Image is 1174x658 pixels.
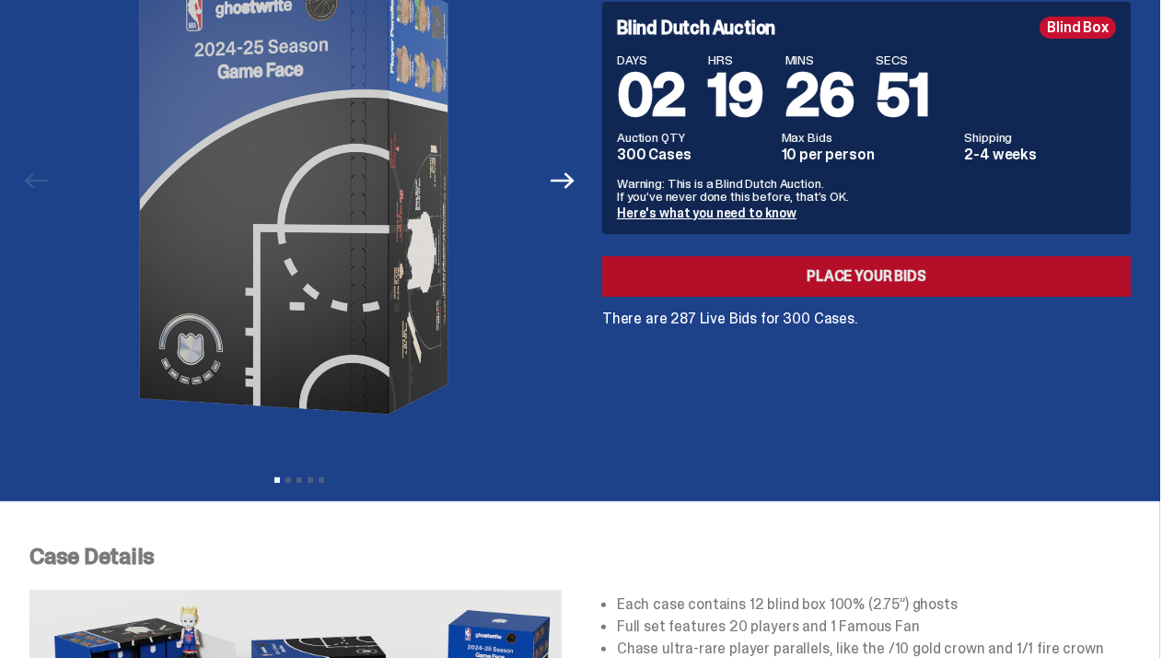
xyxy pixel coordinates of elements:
[274,477,280,483] button: View slide 1
[708,57,763,134] span: 19
[542,160,583,201] button: Next
[782,147,954,162] dd: 10 per person
[964,131,1116,144] dt: Shipping
[602,256,1131,297] a: Place your Bids
[617,597,1131,612] li: Each case contains 12 blind box 100% (2.75”) ghosts
[617,57,686,134] span: 02
[785,53,854,66] span: MINS
[29,546,1131,568] p: Case Details
[782,131,954,144] dt: Max Bids
[617,53,686,66] span: DAYS
[617,205,796,221] a: Here's what you need to know
[617,619,1131,634] li: Full set features 20 players and 1 Famous Fan
[708,53,763,66] span: HRS
[617,147,771,162] dd: 300 Cases
[964,147,1116,162] dd: 2-4 weeks
[308,477,313,483] button: View slide 4
[285,477,291,483] button: View slide 2
[1040,17,1116,39] div: Blind Box
[602,311,1131,326] p: There are 287 Live Bids for 300 Cases.
[617,177,1116,203] p: Warning: This is a Blind Dutch Auction. If you’ve never done this before, that’s OK.
[617,131,771,144] dt: Auction QTY
[876,57,929,134] span: 51
[785,57,854,134] span: 26
[296,477,302,483] button: View slide 3
[319,477,324,483] button: View slide 5
[876,53,929,66] span: SECS
[617,641,1131,656] li: Chase ultra-rare player parallels, like the /10 gold crown and 1/1 fire crown
[617,18,775,37] h4: Blind Dutch Auction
